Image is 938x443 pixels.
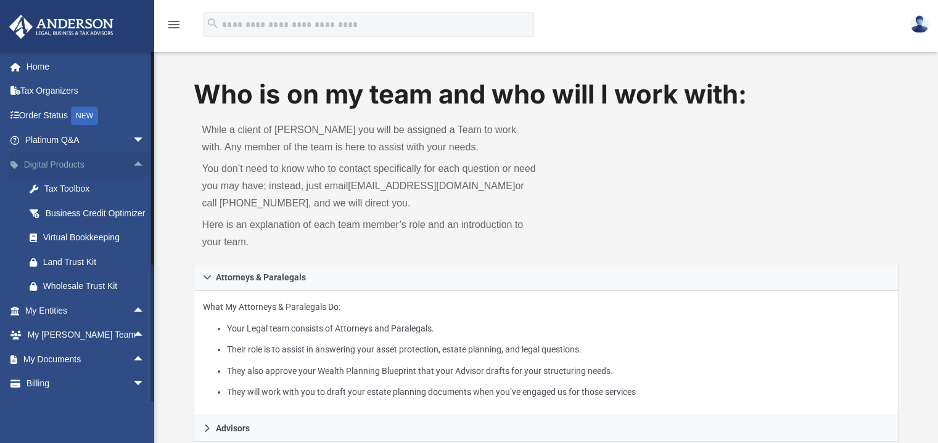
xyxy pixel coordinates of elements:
[910,15,929,33] img: User Pic
[216,273,306,282] span: Attorneys & Paralegals
[17,177,163,201] a: Tax Toolbox
[194,291,899,416] div: Attorneys & Paralegals
[227,342,890,357] li: Their role is to assist in answering your asset protection, estate planning, and legal questions.
[194,415,899,442] a: Advisors
[43,206,148,221] div: Business Credit Optimizer
[133,347,157,372] span: arrow_drop_up
[43,181,148,197] div: Tax Toolbox
[9,298,163,323] a: My Entitiesarrow_drop_up
[9,152,163,177] a: Digital Productsarrow_drop_up
[6,15,117,39] img: Anderson Advisors Platinum Portal
[9,79,163,104] a: Tax Organizers
[17,274,163,299] a: Wholesale Trust Kit
[9,128,163,153] a: Platinum Q&Aarrow_drop_down
[194,264,899,291] a: Attorneys & Paralegals
[9,323,157,347] a: My [PERSON_NAME] Teamarrow_drop_up
[206,17,220,30] i: search
[17,226,163,250] a: Virtual Bookkeeping
[202,121,538,156] p: While a client of [PERSON_NAME] you will be assigned a Team to work with. Any member of the team ...
[133,372,157,397] span: arrow_drop_down
[227,384,890,400] li: They will work with you to draft your estate planning documents when you’ve engaged us for those ...
[43,230,148,245] div: Virtual Bookkeeping
[9,396,157,420] a: Video Training
[202,216,538,251] p: Here is an explanation of each team member’s role and an introduction to your team.
[203,299,890,400] p: What My Attorneys & Paralegals Do:
[43,254,148,270] div: Land Trust Kit
[17,201,163,226] a: Business Credit Optimizer
[194,76,899,113] h1: Who is on my team and who will I work with:
[17,250,163,274] a: Land Trust Kit
[133,128,157,153] span: arrow_drop_down
[9,103,163,128] a: Order StatusNEW
[167,17,181,32] i: menu
[216,424,250,433] span: Advisors
[9,347,157,372] a: My Documentsarrow_drop_up
[133,298,157,323] span: arrow_drop_up
[202,160,538,212] p: You don’t need to know who to contact specifically for each question or need you may have; instea...
[133,152,157,177] span: arrow_drop_up
[133,323,157,348] span: arrow_drop_up
[71,107,98,125] div: NEW
[227,321,890,336] li: Your Legal team consists of Attorneys and Paralegals.
[348,181,515,191] a: [EMAIL_ADDRESS][DOMAIN_NAME]
[9,54,163,79] a: Home
[43,278,148,294] div: Wholesale Trust Kit
[9,372,163,396] a: Billingarrow_drop_down
[167,23,181,32] a: menu
[227,364,890,379] li: They also approve your Wealth Planning Blueprint that your Advisor drafts for your structuring ne...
